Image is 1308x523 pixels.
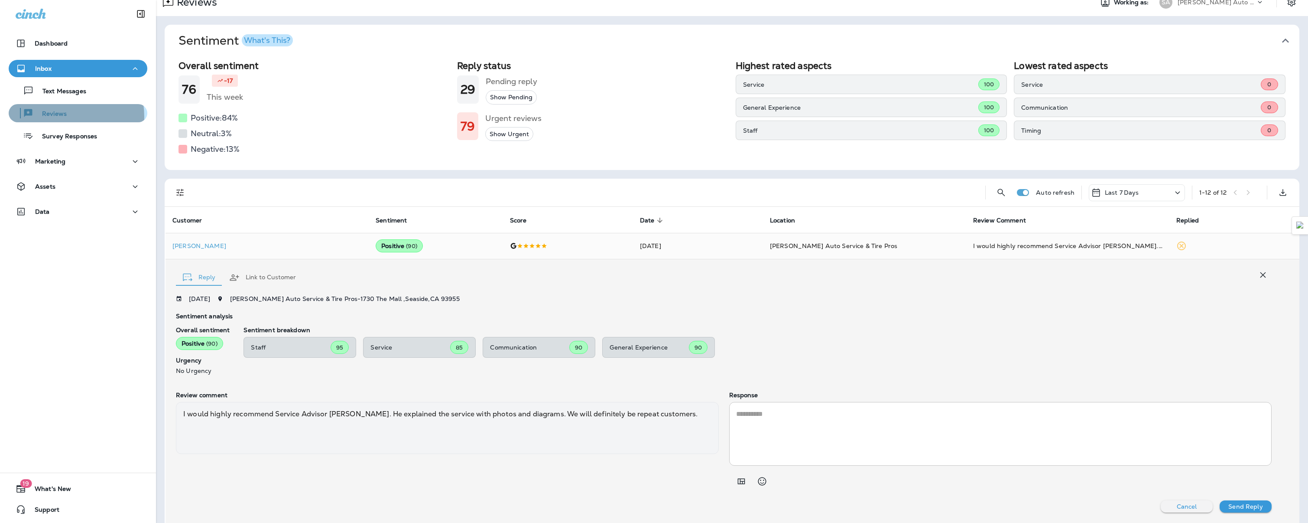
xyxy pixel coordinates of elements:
[770,216,806,224] span: Location
[743,81,978,88] p: Service
[242,34,293,46] button: What's This?
[457,60,729,71] h2: Reply status
[1267,104,1271,111] span: 0
[9,82,147,100] button: Text Messages
[461,119,475,134] h1: 79
[34,88,86,96] p: Text Messages
[1021,127,1261,134] p: Timing
[9,35,147,52] button: Dashboard
[640,216,666,224] span: Date
[9,501,147,518] button: Support
[743,104,978,111] p: General Experience
[1014,60,1285,71] h2: Lowest rated aspects
[486,90,537,105] button: Show Pending
[610,344,689,351] p: General Experience
[182,82,196,97] h1: 76
[9,153,147,170] button: Marketing
[1267,127,1271,134] span: 0
[176,392,719,399] p: Review comment
[176,313,1272,320] p: Sentiment analysis
[370,344,450,351] p: Service
[244,36,290,44] div: What's This?
[1021,104,1261,111] p: Communication
[640,217,655,224] span: Date
[191,111,238,125] h5: Positive: 84 %
[172,216,213,224] span: Customer
[172,242,362,249] p: [PERSON_NAME]
[984,81,994,88] span: 100
[633,233,763,259] td: [DATE]
[251,344,331,351] p: Staff
[35,158,65,165] p: Marketing
[9,480,147,497] button: 19What's New
[1161,500,1213,513] button: Cancel
[376,217,407,224] span: Sentiment
[176,367,230,374] p: No Urgency
[753,473,771,490] button: Select an emoji
[575,344,582,351] span: 90
[176,327,230,333] p: Overall sentiment
[1105,189,1139,196] p: Last 7 Days
[172,217,202,224] span: Customer
[165,57,1299,170] div: SentimentWhat's This?
[736,60,1007,71] h2: Highest rated aspects
[172,25,1306,57] button: SentimentWhat's This?
[9,178,147,195] button: Assets
[973,242,1162,250] div: I would highly recommend Service Advisor Adrian Alvarez. He explained the service with photos and...
[9,127,147,145] button: Survey Responses
[179,33,293,48] h1: Sentiment
[993,184,1010,201] button: Search Reviews
[729,392,1272,399] p: Response
[176,402,719,454] div: I would highly recommend Service Advisor [PERSON_NAME]. He explained the service with photos and ...
[207,90,243,104] h5: This week
[490,344,569,351] p: Communication
[33,110,67,118] p: Reviews
[336,344,343,351] span: 95
[733,473,750,490] button: Add in a premade template
[35,208,50,215] p: Data
[486,75,537,88] h5: Pending reply
[230,295,460,303] span: [PERSON_NAME] Auto Service & Tire Pros - 1730 The Mall , Seaside , CA 93955
[35,183,55,190] p: Assets
[1220,500,1272,513] button: Send Reply
[456,344,463,351] span: 85
[376,216,418,224] span: Sentiment
[129,5,153,23] button: Collapse Sidebar
[695,344,702,351] span: 90
[179,60,450,71] h2: Overall sentiment
[222,262,303,293] button: Link to Customer
[176,357,230,364] p: Urgency
[1296,222,1304,229] img: Detect Auto
[176,262,222,293] button: Reply
[26,485,71,496] span: What's New
[1274,184,1292,201] button: Export as CSV
[743,127,978,134] p: Staff
[770,217,795,224] span: Location
[35,40,68,47] p: Dashboard
[1176,217,1199,224] span: Replied
[485,111,542,125] h5: Urgent reviews
[1177,503,1197,510] p: Cancel
[1199,189,1227,196] div: 1 - 12 of 12
[191,142,240,156] h5: Negative: 13 %
[206,340,217,347] span: ( 90 )
[1228,503,1263,510] p: Send Reply
[9,203,147,220] button: Data
[33,133,97,141] p: Survey Responses
[172,242,362,249] div: Click to view Customer Drawer
[973,217,1026,224] span: Review Comment
[1267,81,1271,88] span: 0
[461,82,475,97] h1: 29
[9,104,147,122] button: Reviews
[35,65,52,72] p: Inbox
[224,76,233,85] p: -17
[189,295,210,302] p: [DATE]
[973,216,1037,224] span: Review Comment
[510,216,538,224] span: Score
[485,127,533,141] button: Show Urgent
[1036,189,1074,196] p: Auto refresh
[243,327,1272,333] p: Sentiment breakdown
[376,239,423,252] div: Positive
[770,242,897,250] span: [PERSON_NAME] Auto Service & Tire Pros
[1021,81,1261,88] p: Service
